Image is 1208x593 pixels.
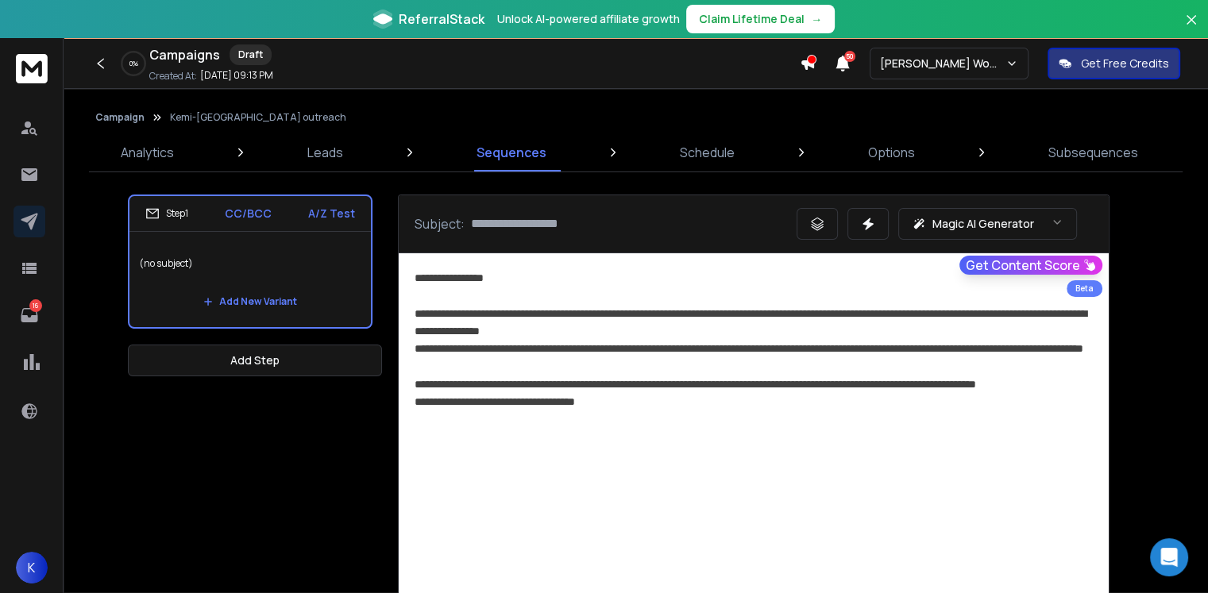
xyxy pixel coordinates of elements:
button: Get Content Score [959,256,1102,275]
p: CC/BCC [225,206,272,221]
button: K [16,552,48,583]
span: ReferralStack [399,10,484,29]
button: Claim Lifetime Deal→ [686,5,835,33]
p: Unlock AI-powered affiliate growth [497,11,680,27]
p: [DATE] 09:13 PM [200,69,273,82]
button: Get Free Credits [1048,48,1180,79]
button: Magic AI Generator [898,208,1077,240]
p: Subsequences [1048,143,1138,162]
p: Subject: [415,214,465,233]
p: Analytics [121,143,174,162]
div: Beta [1067,280,1102,297]
span: → [811,11,822,27]
a: Sequences [467,133,556,171]
button: Add New Variant [191,286,310,318]
p: [PERSON_NAME] Workspace [880,56,1005,71]
div: Step 1 [145,206,188,221]
p: Get Free Credits [1081,56,1169,71]
div: Open Intercom Messenger [1150,538,1188,576]
p: Options [868,143,915,162]
a: 16 [14,299,45,331]
a: Options [859,133,924,171]
button: Close banner [1181,10,1202,48]
p: Sequences [477,143,546,162]
div: Draft [230,44,272,65]
p: Created At: [149,70,197,83]
a: Schedule [670,133,744,171]
button: Campaign [95,111,145,124]
p: Kemi-[GEOGRAPHIC_DATA] outreach [170,111,346,124]
p: (no subject) [139,241,361,286]
p: 0 % [129,59,138,68]
button: Add Step [128,345,382,376]
p: A/Z Test [308,206,355,221]
p: Leads [307,143,343,162]
span: 50 [844,51,855,62]
a: Analytics [111,133,183,171]
li: Step1CC/BCCA/Z Test(no subject)Add New Variant [128,194,372,329]
p: Schedule [680,143,735,162]
p: 16 [29,299,42,312]
p: Magic AI Generator [932,216,1034,232]
a: Leads [298,133,353,171]
h1: Campaigns [149,45,220,64]
a: Subsequences [1039,133,1148,171]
